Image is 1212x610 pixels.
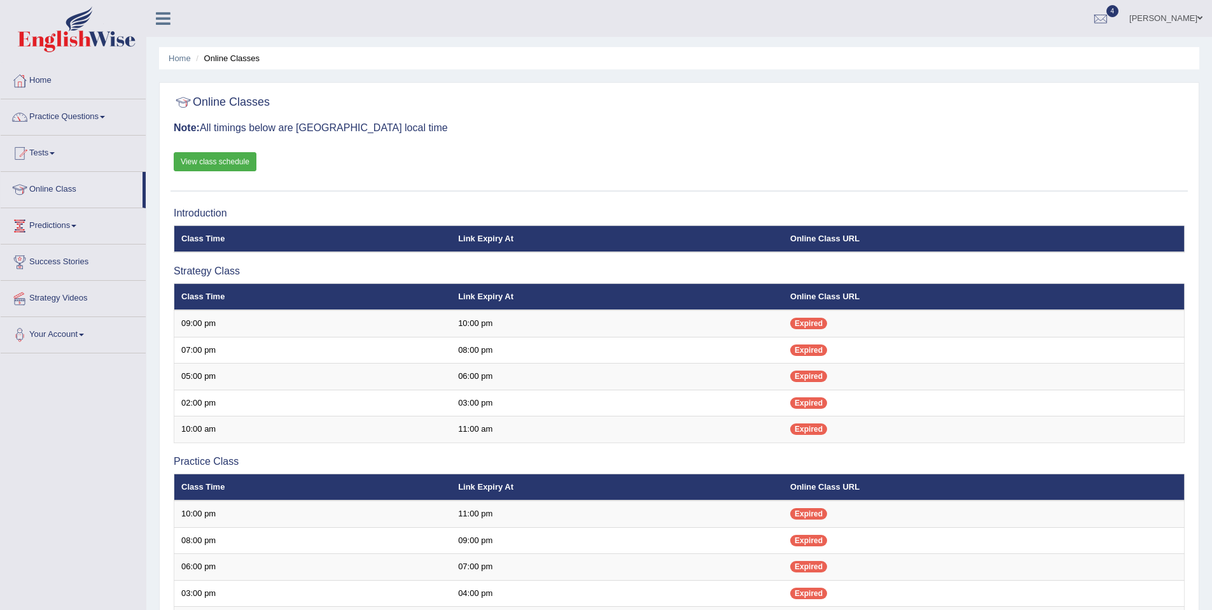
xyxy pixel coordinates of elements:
h3: All timings below are [GEOGRAPHIC_DATA] local time [174,122,1185,134]
td: 03:00 pm [451,390,783,416]
th: Link Expiry At [451,283,783,310]
td: 09:00 pm [174,310,452,337]
th: Link Expiry At [451,225,783,252]
td: 08:00 pm [451,337,783,364]
span: Expired [790,423,827,435]
a: Practice Questions [1,99,146,131]
td: 11:00 am [451,416,783,443]
td: 07:00 pm [174,337,452,364]
a: Home [169,53,191,63]
th: Link Expiry At [451,474,783,500]
h2: Online Classes [174,93,270,112]
span: Expired [790,588,827,599]
td: 11:00 pm [451,500,783,527]
td: 03:00 pm [174,580,452,607]
a: Home [1,63,146,95]
th: Class Time [174,474,452,500]
th: Online Class URL [783,474,1184,500]
a: View class schedule [174,152,256,171]
span: Expired [790,397,827,409]
a: Tests [1,136,146,167]
td: 06:00 pm [174,554,452,581]
td: 06:00 pm [451,364,783,390]
span: Expired [790,535,827,546]
a: Your Account [1,317,146,349]
span: Expired [790,371,827,382]
span: Expired [790,561,827,572]
span: Expired [790,508,827,520]
th: Class Time [174,283,452,310]
td: 10:00 pm [174,500,452,527]
a: Success Stories [1,245,146,276]
b: Note: [174,122,200,133]
td: 10:00 pm [451,310,783,337]
td: 02:00 pm [174,390,452,416]
td: 05:00 pm [174,364,452,390]
td: 08:00 pm [174,527,452,554]
a: Online Class [1,172,143,204]
th: Online Class URL [783,225,1184,252]
td: 10:00 am [174,416,452,443]
a: Predictions [1,208,146,240]
span: Expired [790,344,827,356]
h3: Practice Class [174,456,1185,467]
td: 07:00 pm [451,554,783,581]
th: Online Class URL [783,283,1184,310]
h3: Introduction [174,208,1185,219]
li: Online Classes [193,52,260,64]
th: Class Time [174,225,452,252]
h3: Strategy Class [174,266,1185,277]
a: Strategy Videos [1,281,146,313]
span: 4 [1106,5,1119,17]
td: 04:00 pm [451,580,783,607]
span: Expired [790,318,827,329]
td: 09:00 pm [451,527,783,554]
